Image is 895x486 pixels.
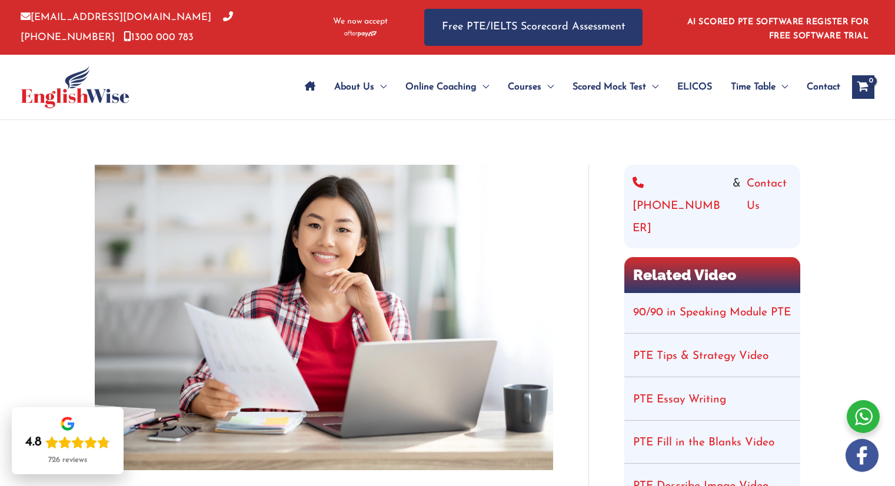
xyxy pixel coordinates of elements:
a: Online CoachingMenu Toggle [396,66,498,108]
div: & [633,173,792,240]
a: Contact [797,66,840,108]
a: [PHONE_NUMBER] [633,173,727,240]
span: ELICOS [677,66,712,108]
a: View Shopping Cart, empty [852,75,874,99]
img: white-facebook.png [846,439,879,472]
span: Contact [807,66,840,108]
a: Scored Mock TestMenu Toggle [563,66,668,108]
span: Menu Toggle [776,66,788,108]
a: PTE Fill in the Blanks Video [633,437,774,448]
span: Scored Mock Test [573,66,646,108]
a: PTE Essay Writing [633,394,726,405]
aside: Header Widget 1 [680,8,874,46]
span: Online Coaching [405,66,477,108]
div: Rating: 4.8 out of 5 [25,434,110,451]
span: About Us [334,66,374,108]
a: AI SCORED PTE SOFTWARE REGISTER FOR FREE SOFTWARE TRIAL [687,18,869,41]
a: [PHONE_NUMBER] [21,12,233,42]
span: Menu Toggle [646,66,658,108]
a: Time TableMenu Toggle [721,66,797,108]
nav: Site Navigation: Main Menu [295,66,840,108]
a: About UsMenu Toggle [325,66,396,108]
a: ELICOS [668,66,721,108]
a: Free PTE/IELTS Scorecard Assessment [424,9,643,46]
span: Menu Toggle [477,66,489,108]
span: Time Table [731,66,776,108]
img: cropped-ew-logo [21,66,129,108]
span: Menu Toggle [374,66,387,108]
a: PTE Tips & Strategy Video [633,351,768,362]
h2: Related Video [624,257,800,293]
span: We now accept [333,16,388,28]
a: CoursesMenu Toggle [498,66,563,108]
div: 4.8 [25,434,42,451]
span: Courses [508,66,541,108]
img: Afterpay-Logo [344,31,377,37]
span: Menu Toggle [541,66,554,108]
div: 726 reviews [48,455,87,465]
a: Contact Us [747,173,792,240]
a: [EMAIL_ADDRESS][DOMAIN_NAME] [21,12,211,22]
a: 1300 000 783 [124,32,194,42]
a: 90/90 in Speaking Module PTE [633,307,791,318]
